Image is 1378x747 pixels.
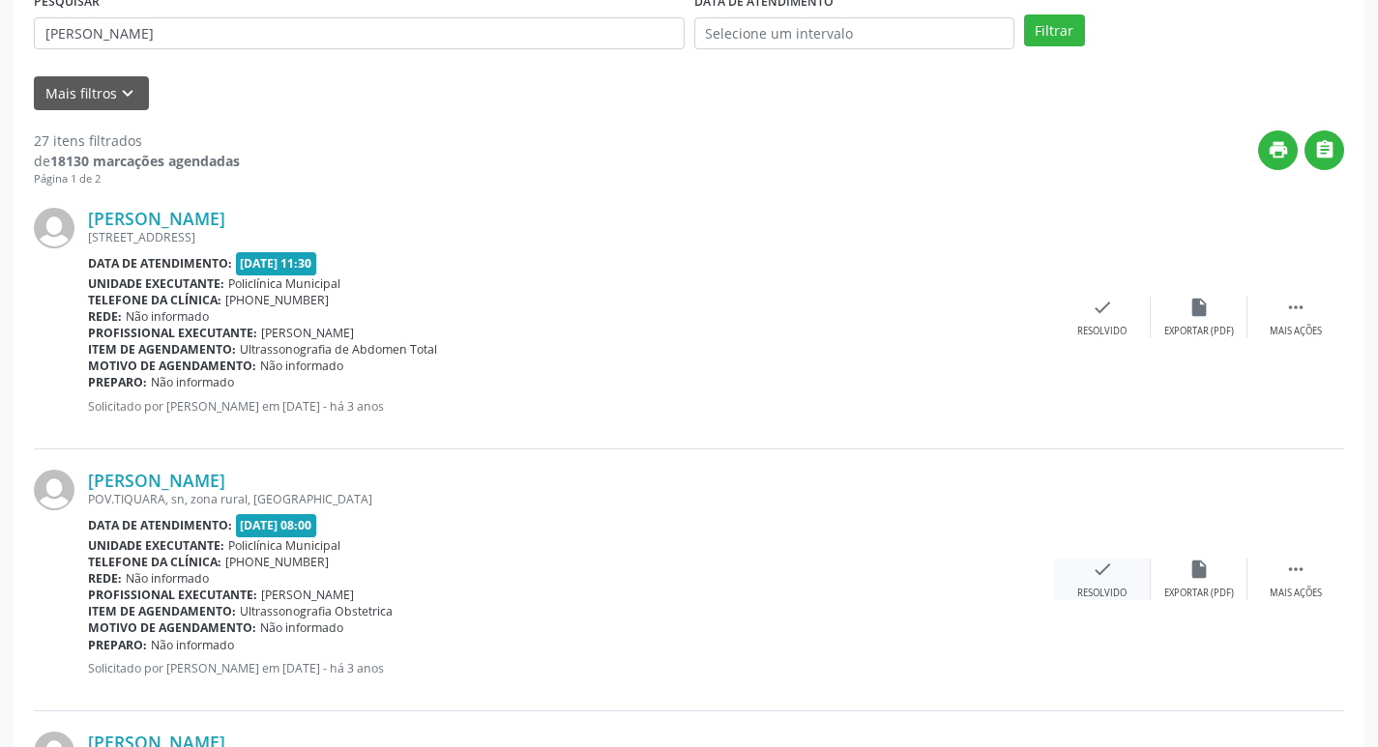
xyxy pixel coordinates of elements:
span: [DATE] 11:30 [236,252,317,274]
div: de [34,151,240,171]
span: [PHONE_NUMBER] [225,292,329,308]
p: Solicitado por [PERSON_NAME] em [DATE] - há 3 anos [88,660,1054,676]
b: Preparo: [88,637,147,653]
i: print [1268,139,1289,160]
button: Mais filtroskeyboard_arrow_down [34,76,149,110]
p: Solicitado por [PERSON_NAME] em [DATE] - há 3 anos [88,398,1054,415]
i: check [1092,559,1113,580]
b: Profissional executante: [88,325,257,341]
a: [PERSON_NAME] [88,208,225,229]
i: keyboard_arrow_down [117,83,138,104]
div: Mais ações [1270,587,1322,600]
div: Resolvido [1077,325,1127,338]
span: Não informado [126,308,209,325]
span: [PERSON_NAME] [261,587,354,603]
span: [PHONE_NUMBER] [225,554,329,570]
div: 27 itens filtrados [34,130,240,151]
span: Ultrassonografia de Abdomen Total [240,341,437,358]
b: Rede: [88,570,122,587]
button: Filtrar [1024,14,1085,47]
i:  [1285,559,1306,580]
span: Não informado [126,570,209,587]
a: [PERSON_NAME] [88,470,225,491]
div: POV.TIQUARA, sn, zona rural, [GEOGRAPHIC_DATA] [88,491,1054,507]
b: Motivo de agendamento: [88,358,256,374]
div: [STREET_ADDRESS] [88,229,1054,245]
span: [PERSON_NAME] [261,325,354,341]
img: img [34,470,74,510]
span: Policlínica Municipal [228,537,340,554]
div: Página 1 de 2 [34,171,240,187]
span: Não informado [260,358,343,374]
input: Selecione um intervalo [694,17,1014,50]
b: Item de agendamento: [88,341,236,358]
span: Não informado [151,637,234,653]
b: Item de agendamento: [88,603,236,619]
b: Preparo: [88,374,147,390]
span: Policlínica Municipal [228,275,340,292]
span: Não informado [260,619,343,636]
b: Unidade executante: [88,275,224,292]
i:  [1314,139,1335,160]
b: Telefone da clínica: [88,554,221,570]
b: Motivo de agendamento: [88,619,256,636]
b: Data de atendimento: [88,255,232,272]
button: print [1258,130,1298,170]
i: check [1092,297,1113,318]
b: Rede: [88,308,122,325]
span: Não informado [151,374,234,390]
i: insert_drive_file [1188,559,1210,580]
b: Telefone da clínica: [88,292,221,308]
span: [DATE] 08:00 [236,514,317,536]
b: Data de atendimento: [88,517,232,533]
img: img [34,208,74,248]
b: Profissional executante: [88,587,257,603]
span: Ultrassonografia Obstetrica [240,603,393,619]
strong: 18130 marcações agendadas [50,152,240,170]
div: Mais ações [1270,325,1322,338]
div: Exportar (PDF) [1164,587,1234,600]
i:  [1285,297,1306,318]
div: Exportar (PDF) [1164,325,1234,338]
b: Unidade executante: [88,537,224,554]
button:  [1305,130,1344,170]
i: insert_drive_file [1188,297,1210,318]
div: Resolvido [1077,587,1127,600]
input: Nome, CNS [34,17,685,50]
